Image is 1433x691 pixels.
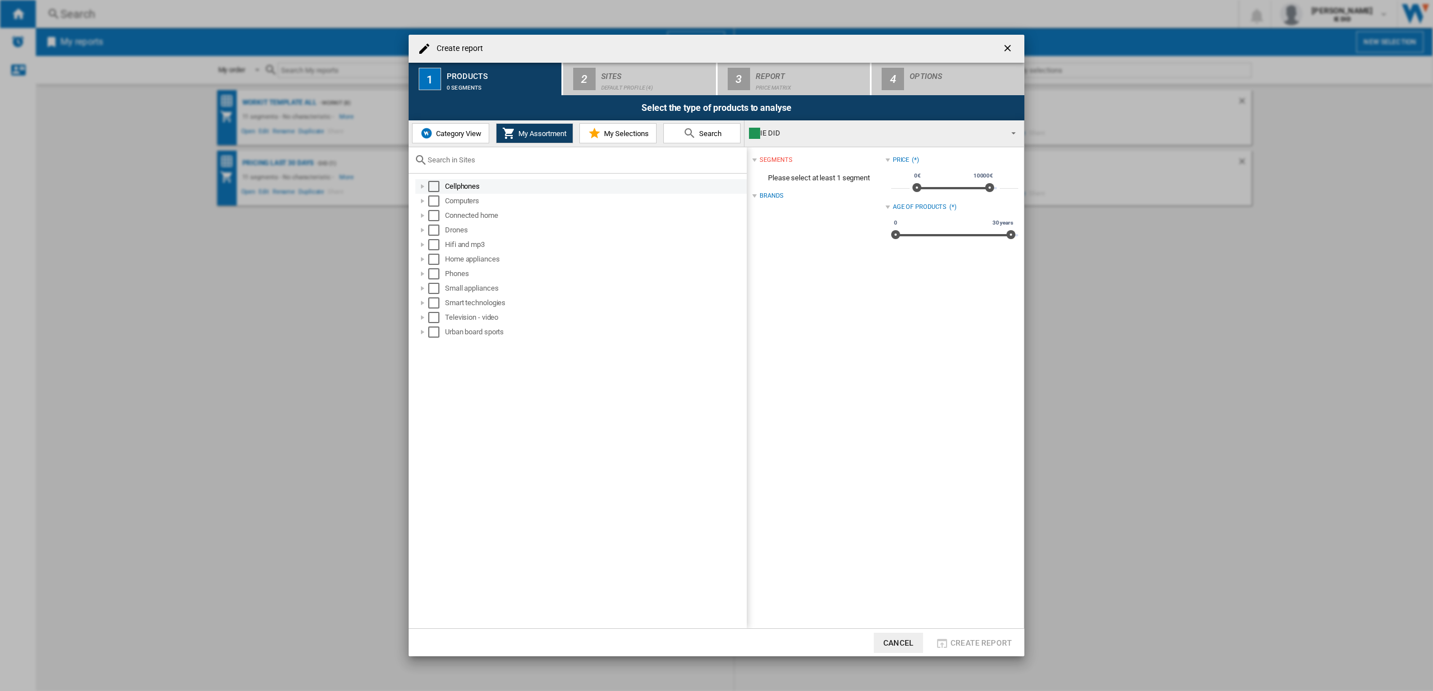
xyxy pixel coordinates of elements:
[428,181,445,192] md-checkbox: Select
[445,225,745,236] div: Drones
[756,67,866,79] div: Report
[445,195,745,207] div: Computers
[428,156,741,164] input: Search in Sites
[718,63,872,95] button: 3 Report Price Matrix
[972,171,995,180] span: 10000€
[445,210,745,221] div: Connected home
[447,67,557,79] div: Products
[601,129,649,138] span: My Selections
[428,297,445,309] md-checkbox: Select
[1002,43,1015,56] ng-md-icon: getI18NText('BUTTONS.CLOSE_DIALOG')
[428,195,445,207] md-checkbox: Select
[445,181,745,192] div: Cellphones
[760,192,783,200] div: Brands
[749,125,1001,141] div: IE DID
[579,123,657,143] button: My Selections
[728,68,750,90] div: 3
[433,129,481,138] span: Category View
[445,312,745,323] div: Television - video
[998,38,1020,60] button: getI18NText('BUTTONS.CLOSE_DIALOG')
[601,67,711,79] div: Sites
[991,218,1015,227] span: 30 years
[428,268,445,279] md-checkbox: Select
[409,95,1024,120] div: Select the type of products to analyse
[601,79,711,91] div: Default profile (4)
[445,283,745,294] div: Small appliances
[912,171,922,180] span: 0€
[516,129,566,138] span: My Assortment
[445,326,745,338] div: Urban board sports
[563,63,717,95] button: 2 Sites Default profile (4)
[932,633,1015,653] button: Create report
[573,68,596,90] div: 2
[445,239,745,250] div: Hifi and mp3
[663,123,741,143] button: Search
[428,239,445,250] md-checkbox: Select
[428,283,445,294] md-checkbox: Select
[428,312,445,323] md-checkbox: Select
[412,123,489,143] button: Category View
[496,123,573,143] button: My Assortment
[428,326,445,338] md-checkbox: Select
[445,268,745,279] div: Phones
[874,633,923,653] button: Cancel
[756,79,866,91] div: Price Matrix
[428,210,445,221] md-checkbox: Select
[445,297,745,309] div: Smart technologies
[409,63,563,95] button: 1 Products 0 segments
[893,203,947,212] div: Age of products
[872,63,1024,95] button: 4 Options
[419,68,441,90] div: 1
[882,68,904,90] div: 4
[752,167,885,189] span: Please select at least 1 segment
[445,254,745,265] div: Home appliances
[892,218,899,227] span: 0
[431,43,483,54] h4: Create report
[950,638,1012,647] span: Create report
[428,254,445,265] md-checkbox: Select
[910,67,1020,79] div: Options
[428,225,445,236] md-checkbox: Select
[420,127,433,140] img: wiser-icon-blue.png
[893,156,910,165] div: Price
[447,79,557,91] div: 0 segments
[696,129,722,138] span: Search
[760,156,792,165] div: segments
